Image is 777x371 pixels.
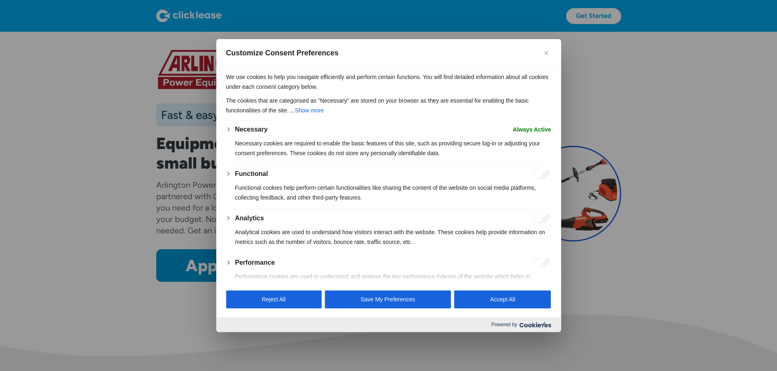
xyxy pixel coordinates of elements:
button: Close [541,48,551,58]
button: Reject All [226,290,321,308]
input: Enable Analytics [533,213,551,223]
button: Necessary [235,125,268,134]
p: We use cookies to help you navigate efficiently and perform certain functions. You will find deta... [226,72,551,92]
button: Show more [295,105,324,115]
button: Functional [235,169,268,179]
button: Save My Preferences [325,290,451,308]
input: Enable Functional [533,169,551,179]
p: The cookies that are categorised as "Necessary" are stored on your browser as they are essential ... [226,96,551,115]
input: Enable Performance [533,258,551,268]
div: Powered by [216,317,561,332]
p: Analytical cookies are used to understand how visitors interact with the website. These cookies h... [235,227,551,247]
span: Customize Consent Preferences [226,48,339,58]
img: Close [544,51,548,55]
button: Analytics [235,213,264,223]
img: Cookieyes logo [519,322,551,327]
div: Customize Consent Preferences [216,39,561,332]
button: Accept All [454,290,551,308]
button: Performance [235,258,275,268]
p: Functional cookies help perform certain functionalities like sharing the content of the website o... [235,183,551,202]
p: Necessary cookies are required to enable the basic features of this site, such as providing secur... [235,138,551,158]
span: Always Active [513,125,551,134]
